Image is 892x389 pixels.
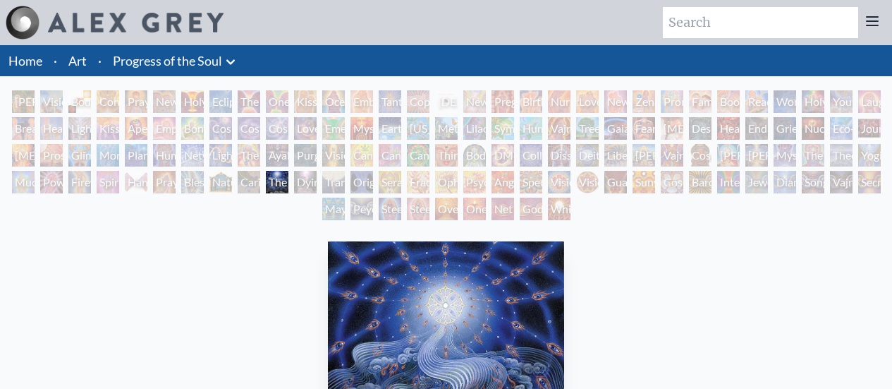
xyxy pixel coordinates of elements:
[68,90,91,113] div: Body, Mind, Spirit
[125,90,147,113] div: Praying
[181,90,204,113] div: Holy Grail
[463,144,486,167] div: Body/Mind as a Vibratory Field of Energy
[294,171,317,193] div: Dying
[113,51,222,71] a: Progress of the Soul
[407,144,429,167] div: Cannabacchus
[209,171,232,193] div: Nature of Mind
[125,117,147,140] div: Aperture
[463,198,486,220] div: One
[802,144,824,167] div: The Seer
[463,90,486,113] div: Newborn
[548,90,570,113] div: Nursing
[717,171,740,193] div: Interbeing
[491,198,514,220] div: Net of Being
[238,171,260,193] div: Caring
[294,90,317,113] div: Kissing
[12,117,35,140] div: Breathing
[181,171,204,193] div: Blessing Hand
[745,171,768,193] div: Jewel Being
[379,198,401,220] div: Steeplehead 1
[717,90,740,113] div: Boo-boo
[858,117,881,140] div: Journey of the Wounded Healer
[209,117,232,140] div: Cosmic Creativity
[266,117,288,140] div: Cosmic Lovers
[633,117,655,140] div: Fear
[491,171,514,193] div: Angel Skin
[604,117,627,140] div: Gaia
[209,144,232,167] div: Lightworker
[661,90,683,113] div: Promise
[830,117,853,140] div: Eco-Atlas
[40,117,63,140] div: Healing
[40,171,63,193] div: Power to the Peaceful
[463,117,486,140] div: Lilacs
[858,90,881,113] div: Laughing Man
[604,171,627,193] div: Guardian of Infinite Vision
[350,198,373,220] div: Peyote Being
[661,171,683,193] div: Cosmic Elf
[8,53,42,68] a: Home
[153,117,176,140] div: Empowerment
[68,144,91,167] div: Glimpsing the Empyrean
[491,90,514,113] div: Pregnancy
[435,144,458,167] div: Third Eye Tears of Joy
[322,144,345,167] div: Vision Tree
[153,144,176,167] div: Human Geometry
[520,198,542,220] div: Godself
[97,90,119,113] div: Contemplation
[435,117,458,140] div: Metamorphosis
[92,45,107,76] li: ·
[520,117,542,140] div: Humming Bird
[745,90,768,113] div: Reading
[830,90,853,113] div: Young & Old
[407,171,429,193] div: Fractal Eyes
[97,117,119,140] div: Kiss of the [MEDICAL_DATA]
[548,171,570,193] div: Vision Crystal
[238,90,260,113] div: The Kiss
[548,198,570,220] div: White Light
[548,144,570,167] div: Dissectional Art for Tool's Lateralus CD
[181,144,204,167] div: Networks
[435,90,458,113] div: [DEMOGRAPHIC_DATA] Embryo
[322,117,345,140] div: Emerald Grail
[633,171,655,193] div: Sunyata
[350,117,373,140] div: Mysteriosa 2
[435,171,458,193] div: Ophanic Eyelash
[661,144,683,167] div: Vajra Guru
[520,144,542,167] div: Collective Vision
[48,45,63,76] li: ·
[774,117,796,140] div: Grieving
[97,171,119,193] div: Spirit Animates the Flesh
[350,90,373,113] div: Embracing
[491,117,514,140] div: Symbiosis: Gall Wasp & Oak Tree
[520,90,542,113] div: Birth
[633,144,655,167] div: [PERSON_NAME]
[745,117,768,140] div: Endarkenment
[12,144,35,167] div: [MEDICAL_DATA]
[548,117,570,140] div: Vajra Horse
[774,171,796,193] div: Diamond Being
[604,90,627,113] div: New Family
[689,117,711,140] div: Despair
[12,90,35,113] div: [PERSON_NAME] & Eve
[68,171,91,193] div: Firewalking
[407,117,429,140] div: [US_STATE] Song
[576,171,599,193] div: Vision Crystal Tondo
[97,144,119,167] div: Monochord
[322,90,345,113] div: Ocean of Love Bliss
[266,90,288,113] div: One Taste
[266,171,288,193] div: The Soul Finds It's Way
[520,171,542,193] div: Spectral Lotus
[463,171,486,193] div: Psychomicrograph of a Fractal Paisley Cherub Feather Tip
[661,117,683,140] div: [MEDICAL_DATA]
[858,171,881,193] div: Secret Writing Being
[209,90,232,113] div: Eclipse
[802,90,824,113] div: Holy Family
[238,117,260,140] div: Cosmic Artist
[576,117,599,140] div: Tree & Person
[717,117,740,140] div: Headache
[153,90,176,113] div: New Man New Woman
[294,117,317,140] div: Love is a Cosmic Force
[266,144,288,167] div: Ayahuasca Visitation
[181,117,204,140] div: Bond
